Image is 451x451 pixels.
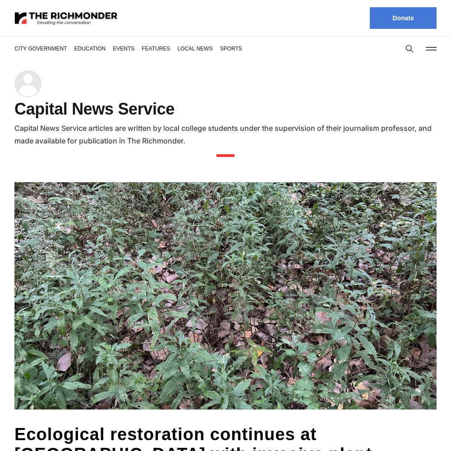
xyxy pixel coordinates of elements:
[71,45,101,52] a: Education
[209,45,230,52] a: Sports
[370,7,437,29] a: Donate
[14,122,437,147] div: Capital News Service articles are written by local college students under the supervision of thei...
[14,102,437,116] h1: Capital News Service
[14,45,64,52] a: City Government
[109,45,128,52] a: Events
[14,10,118,26] img: The Richmonder
[168,45,202,52] a: Local News
[375,407,451,451] iframe: portal-trigger
[403,42,416,55] button: Search this site
[135,45,161,52] a: Features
